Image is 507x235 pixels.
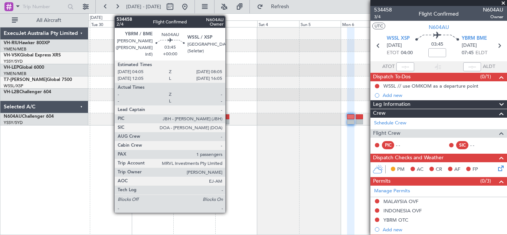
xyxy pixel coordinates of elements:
a: WSSL/XSP [4,83,23,89]
input: --:-- [396,62,414,71]
span: VH-LEP [4,65,19,70]
span: Dispatch Checks and Weather [373,154,444,162]
span: [DATE] - [DATE] [126,3,161,10]
span: N604AU [429,23,449,31]
div: Add new [383,226,503,233]
a: VH-LEPGlobal 6000 [4,65,44,70]
span: VH-RIU [4,41,19,45]
div: Flight Confirmed [419,10,459,18]
div: - - [470,142,487,148]
div: Sat 4 [257,20,299,27]
input: Trip Number [23,1,65,12]
span: T7-[PERSON_NAME] [4,78,47,82]
div: [DATE] [90,15,102,21]
span: ELDT [475,49,487,57]
div: YBRM OTC [383,217,408,223]
span: Permits [373,177,390,186]
a: YMEN/MEB [4,71,26,76]
div: Add new [383,92,503,98]
span: YBRM BME [462,35,487,42]
a: VH-L2BChallenger 604 [4,90,51,94]
span: [DATE] [387,42,402,49]
div: SIC [456,141,468,149]
span: ATOT [382,63,395,71]
div: Sun 5 [299,20,341,27]
div: INDONESIA OVF [383,208,422,214]
span: Crew [373,109,386,118]
span: (0/3) [480,177,491,185]
div: PIC [382,141,394,149]
span: ETOT [387,49,399,57]
a: Schedule Crew [374,120,406,127]
div: WSSL // use OMKOM as a departure point [383,83,478,89]
a: YSSY/SYD [4,120,23,125]
span: N604AU [483,6,503,14]
div: Fri 3 [215,20,257,27]
span: ALDT [483,63,495,71]
span: 07:45 [462,49,474,57]
span: FP [472,166,478,173]
a: VH-VSKGlobal Express XRS [4,53,61,58]
span: WSSL XSP [387,35,410,42]
span: [DATE] [462,42,477,49]
button: Refresh [253,1,298,13]
a: VH-RIUHawker 800XP [4,41,50,45]
span: CR [436,166,442,173]
div: [DATE] [133,15,145,21]
span: (0/1) [480,73,491,81]
span: Leg Information [373,100,410,109]
span: PM [397,166,405,173]
span: AC [417,166,423,173]
div: MALAYSIA OVF [383,198,418,205]
span: 534458 [374,6,392,14]
span: N604AU [4,114,22,119]
div: Wed 1 [132,20,174,27]
a: T7-[PERSON_NAME]Global 7500 [4,78,72,82]
a: YSSY/SYD [4,59,23,64]
div: Tue 30 [90,20,132,27]
div: - - [396,142,413,148]
div: Mon 6 [341,20,383,27]
span: 04:00 [401,49,413,57]
a: Manage Permits [374,187,410,195]
span: VH-VSK [4,53,20,58]
button: UTC [372,23,385,29]
span: VH-L2B [4,90,19,94]
span: AF [454,166,460,173]
span: Flight Crew [373,129,400,138]
span: Refresh [265,4,296,9]
span: All Aircraft [19,18,78,23]
a: N604AUChallenger 604 [4,114,54,119]
a: YMEN/MEB [4,46,26,52]
span: 3/4 [374,14,392,20]
span: Dispatch To-Dos [373,73,410,81]
div: Thu 2 [173,20,215,27]
span: 03:45 [431,41,443,48]
span: Owner [483,14,503,20]
button: All Aircraft [8,14,81,26]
